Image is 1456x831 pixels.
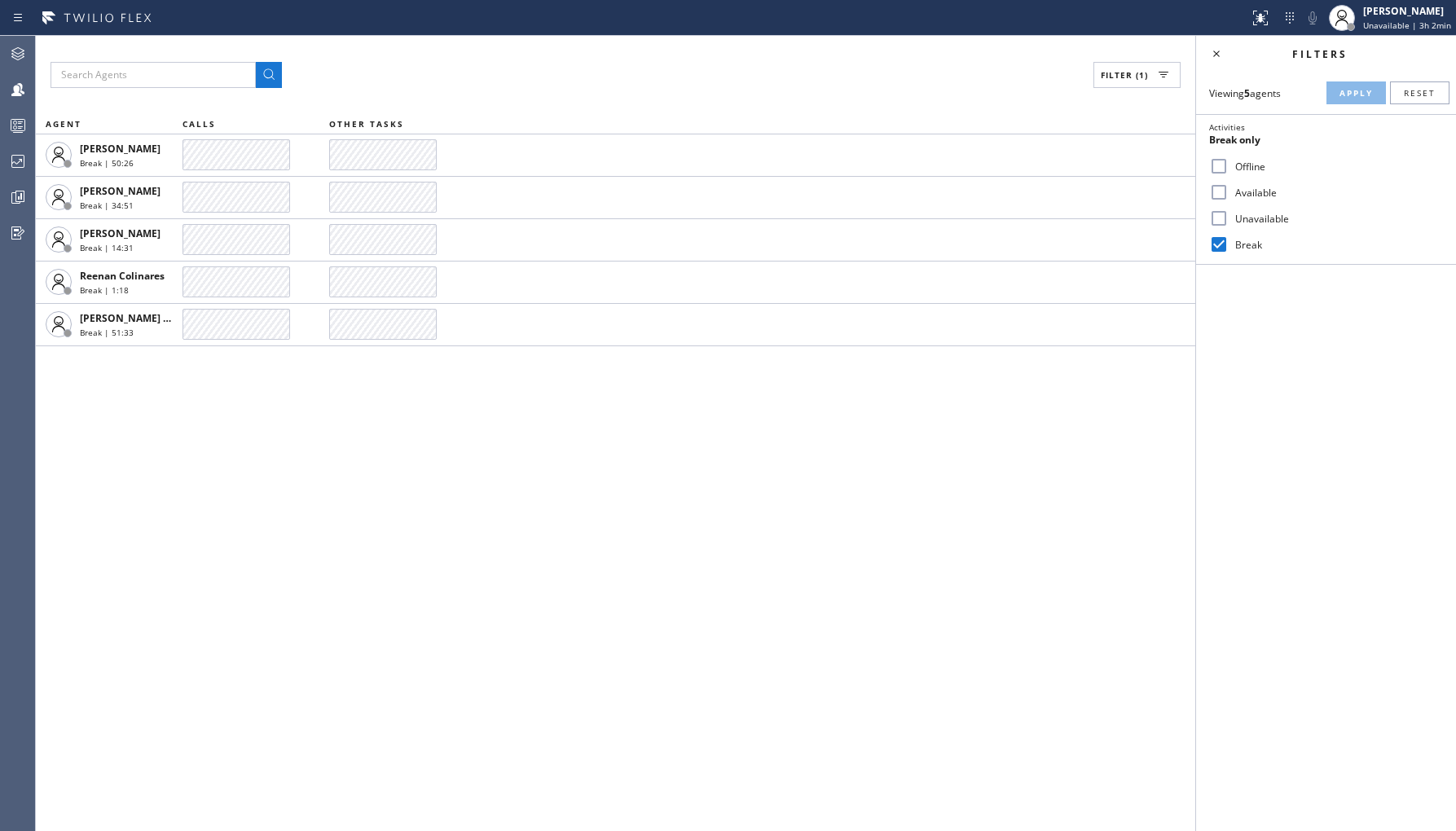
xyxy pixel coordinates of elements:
span: Break | 1:18 [80,284,129,296]
label: Unavailable [1229,212,1443,226]
span: Reset [1404,87,1436,99]
span: Break | 34:51 [80,200,134,211]
button: Filter (1) [1093,62,1181,88]
span: Break | 51:33 [80,327,134,338]
span: OTHER TASKS [329,118,404,130]
span: Break only [1209,133,1260,147]
label: Available [1229,186,1443,200]
span: Break | 50:26 [80,157,134,169]
button: Mute [1301,7,1324,29]
span: Break | 14:31 [80,242,134,253]
label: Offline [1229,160,1443,174]
span: Unavailable | 3h 2min [1363,20,1451,31]
span: [PERSON_NAME] [80,184,161,198]
button: Reset [1390,81,1449,104]
span: Reenan Colinares [80,269,165,283]
span: [PERSON_NAME] Guingos [80,311,203,325]
span: Filter (1) [1101,69,1148,81]
span: Apply [1339,87,1373,99]
span: [PERSON_NAME] [80,226,161,240]
span: Viewing agents [1209,86,1281,100]
span: CALLS [183,118,216,130]
div: Activities [1209,121,1443,133]
strong: 5 [1244,86,1250,100]
span: [PERSON_NAME] [80,142,161,156]
div: [PERSON_NAME] [1363,4,1451,18]
label: Break [1229,238,1443,252]
input: Search Agents [51,62,256,88]
span: Filters [1292,47,1348,61]
button: Apply [1326,81,1386,104]
span: AGENT [46,118,81,130]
